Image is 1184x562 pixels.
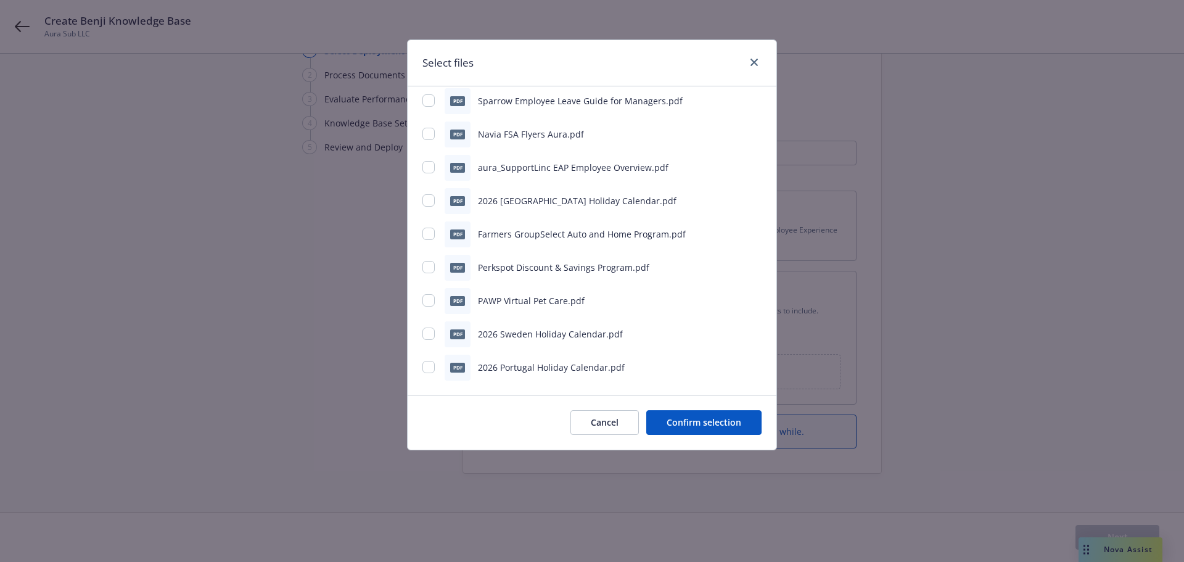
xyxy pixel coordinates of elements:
span: Farmers GroupSelect Auto and Home Program.pdf [478,228,686,240]
span: PAWP Virtual Pet Care.pdf [478,295,585,307]
span: pdf [450,130,465,139]
span: pdf [450,96,465,105]
a: close [747,55,762,70]
button: Confirm selection [646,410,762,435]
span: 2026 [GEOGRAPHIC_DATA] Holiday Calendar.pdf [478,195,676,207]
span: pdf [450,363,465,372]
span: aura_SupportLinc EAP Employee Overview.pdf [478,162,668,173]
span: pdf [450,163,465,172]
span: pdf [450,296,465,305]
span: Sparrow Employee Leave Guide for Managers.pdf [478,95,683,107]
button: Cancel [570,410,639,435]
span: Navia FSA Flyers Aura.pdf [478,128,584,140]
span: 2026 Sweden Holiday Calendar.pdf [478,328,623,340]
span: pdf [450,196,465,205]
h1: Select files [422,55,474,71]
span: Perkspot Discount & Savings Program.pdf [478,262,649,273]
span: 2026 Portugal Holiday Calendar.pdf [478,362,625,373]
span: pdf [450,229,465,239]
span: pdf [450,263,465,272]
span: pdf [450,329,465,339]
